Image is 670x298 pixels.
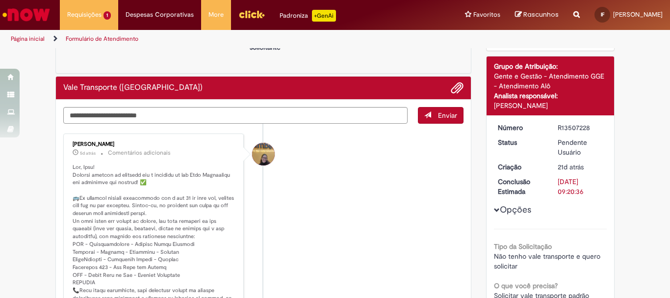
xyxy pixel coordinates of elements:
[11,35,45,43] a: Página inicial
[494,101,607,110] div: [PERSON_NAME]
[558,162,603,172] div: 09/09/2025 13:20:33
[451,81,464,94] button: Adicionar anexos
[438,111,457,120] span: Enviar
[490,177,551,196] dt: Conclusão Estimada
[126,10,194,20] span: Despesas Corporativas
[494,61,607,71] div: Grupo de Atribuição:
[494,91,607,101] div: Analista responsável:
[73,141,236,147] div: [PERSON_NAME]
[494,71,607,91] div: Gente e Gestão - Atendimento GGE - Atendimento Alô
[473,10,500,20] span: Favoritos
[103,11,111,20] span: 1
[252,143,275,165] div: Amanda De Campos Gomes Do Nascimento
[80,150,96,156] time: 25/09/2025 12:23:08
[523,10,559,19] span: Rascunhos
[494,281,558,290] b: O que você precisa?
[558,163,584,171] span: 21d atrás
[490,137,551,147] dt: Status
[494,242,552,251] b: Tipo da Solicitação
[66,35,138,43] a: Formulário de Atendimento
[312,10,336,22] p: +GenAi
[515,10,559,20] a: Rascunhos
[67,10,102,20] span: Requisições
[490,162,551,172] dt: Criação
[208,10,224,20] span: More
[494,252,602,271] span: Não tenho vale transporte e quero solicitar
[63,83,203,92] h2: Vale Transporte (VT) Histórico de tíquete
[238,7,265,22] img: click_logo_yellow_360x200.png
[490,123,551,133] dt: Número
[7,30,439,48] ul: Trilhas de página
[558,123,603,133] div: R13507228
[613,10,663,19] span: [PERSON_NAME]
[601,11,604,18] span: IF
[80,150,96,156] span: 5d atrás
[1,5,52,25] img: ServiceNow
[558,137,603,157] div: Pendente Usuário
[108,149,171,157] small: Comentários adicionais
[280,10,336,22] div: Padroniza
[558,177,603,196] div: [DATE] 09:20:36
[63,107,408,124] textarea: Digite sua mensagem aqui...
[418,107,464,124] button: Enviar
